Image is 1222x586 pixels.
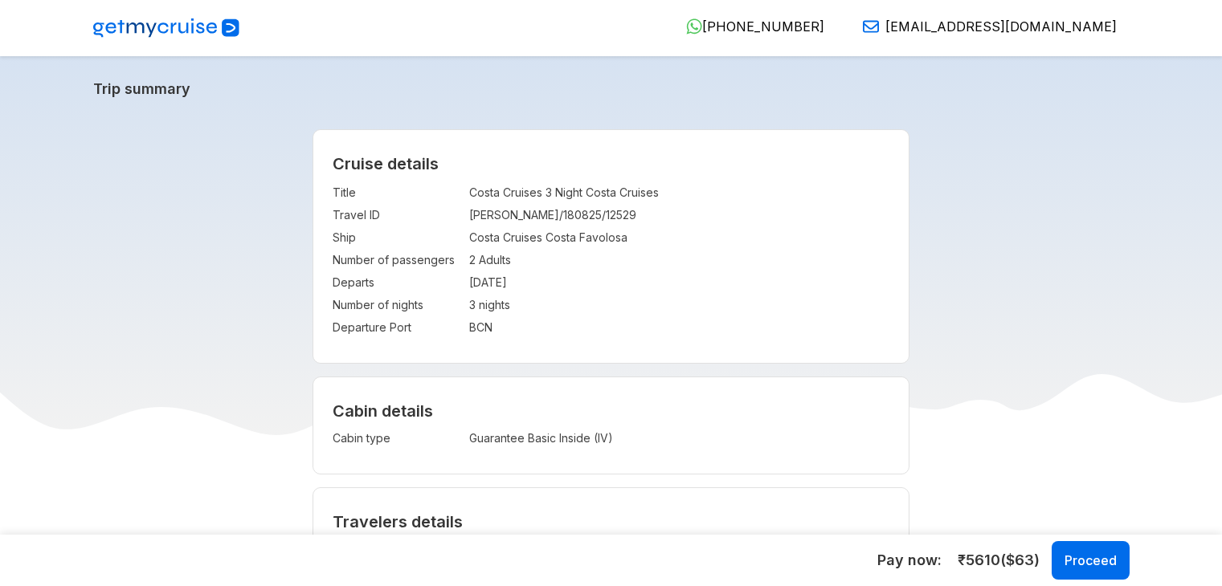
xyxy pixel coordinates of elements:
[333,204,461,226] td: Travel ID
[333,427,461,450] td: Cabin type
[850,18,1117,35] a: [EMAIL_ADDRESS][DOMAIN_NAME]
[333,154,889,173] h2: Cruise details
[461,427,469,450] td: :
[469,204,889,226] td: [PERSON_NAME]/180825/12529
[461,226,469,249] td: :
[469,226,889,249] td: Costa Cruises Costa Favolosa
[686,18,702,35] img: WhatsApp
[333,294,461,316] td: Number of nights
[333,316,461,339] td: Departure Port
[461,294,469,316] td: :
[1052,541,1130,580] button: Proceed
[469,427,765,450] td: Guarantee Basic Inside (IV)
[333,512,889,531] h2: Travelers details
[958,550,1040,571] span: ₹ 5610 ($ 63 )
[333,401,889,421] h4: Cabin details
[469,316,889,339] td: BCN
[461,204,469,226] td: :
[877,551,942,570] h5: Pay now:
[461,316,469,339] td: :
[469,181,889,204] td: Costa Cruises 3 Night Costa Cruises
[461,271,469,294] td: :
[461,249,469,271] td: :
[333,226,461,249] td: Ship
[885,18,1117,35] span: [EMAIL_ADDRESS][DOMAIN_NAME]
[461,181,469,204] td: :
[702,18,824,35] span: [PHONE_NUMBER]
[469,294,889,316] td: 3 nights
[469,271,889,294] td: [DATE]
[93,80,1130,97] a: Trip summary
[333,249,461,271] td: Number of passengers
[863,18,879,35] img: Email
[673,18,824,35] a: [PHONE_NUMBER]
[469,249,889,271] td: 2 Adults
[333,271,461,294] td: Departs
[333,181,461,204] td: Title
